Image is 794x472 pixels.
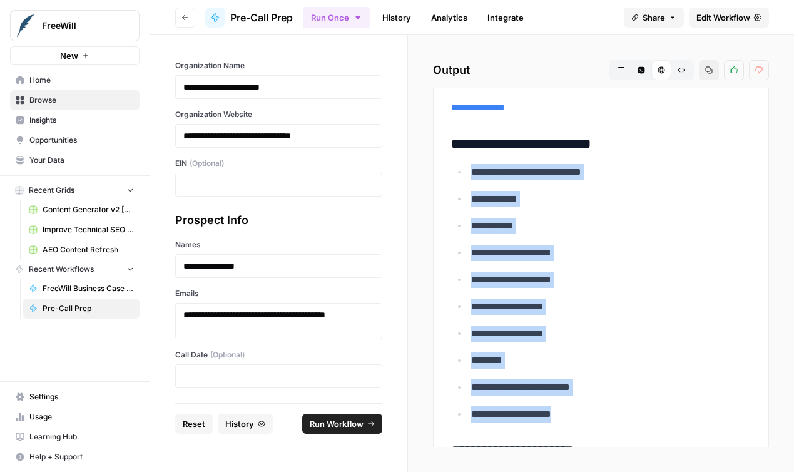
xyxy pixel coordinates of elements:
[375,8,419,28] a: History
[480,8,531,28] a: Integrate
[175,288,382,299] label: Emails
[43,283,134,294] span: FreeWill Business Case Generator v2
[175,349,382,361] label: Call Date
[230,10,293,25] span: Pre-Call Prep
[424,8,475,28] a: Analytics
[190,158,224,169] span: (Optional)
[696,11,750,24] span: Edit Workflow
[10,110,140,130] a: Insights
[175,212,382,229] div: Prospect Info
[225,418,254,430] span: History
[643,11,665,24] span: Share
[10,130,140,150] a: Opportunities
[175,414,213,434] button: Reset
[210,349,245,361] span: (Optional)
[43,224,134,235] span: Improve Technical SEO for Page
[43,244,134,255] span: AEO Content Refresh
[60,49,78,62] span: New
[23,299,140,319] a: Pre-Call Prep
[29,391,134,403] span: Settings
[10,181,140,200] button: Recent Grids
[183,418,205,430] span: Reset
[29,431,134,443] span: Learning Hub
[175,60,382,71] label: Organization Name
[10,90,140,110] a: Browse
[10,427,140,447] a: Learning Hub
[29,155,134,166] span: Your Data
[29,264,94,275] span: Recent Workflows
[10,387,140,407] a: Settings
[303,7,370,28] button: Run Once
[29,451,134,463] span: Help + Support
[29,74,134,86] span: Home
[29,95,134,106] span: Browse
[29,135,134,146] span: Opportunities
[218,414,273,434] button: History
[433,60,769,80] h2: Output
[10,447,140,467] button: Help + Support
[10,150,140,170] a: Your Data
[29,411,134,423] span: Usage
[205,8,293,28] a: Pre-Call Prep
[23,240,140,260] a: AEO Content Refresh
[10,407,140,427] a: Usage
[10,70,140,90] a: Home
[10,260,140,279] button: Recent Workflows
[23,279,140,299] a: FreeWill Business Case Generator v2
[175,158,382,169] label: EIN
[175,109,382,120] label: Organization Website
[23,220,140,240] a: Improve Technical SEO for Page
[23,200,140,220] a: Content Generator v2 [DRAFT] Test
[42,19,118,32] span: FreeWill
[624,8,684,28] button: Share
[10,46,140,65] button: New
[175,239,382,250] label: Names
[29,115,134,126] span: Insights
[43,204,134,215] span: Content Generator v2 [DRAFT] Test
[10,10,140,41] button: Workspace: FreeWill
[43,303,134,314] span: Pre-Call Prep
[14,14,37,37] img: FreeWill Logo
[29,185,74,196] span: Recent Grids
[689,8,769,28] a: Edit Workflow
[302,414,382,434] button: Run Workflow
[310,418,364,430] span: Run Workflow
